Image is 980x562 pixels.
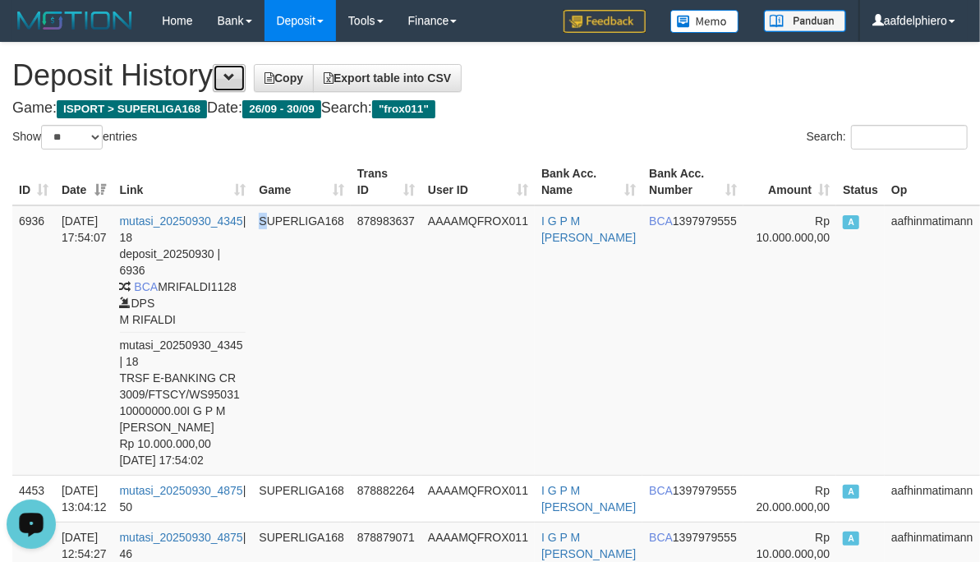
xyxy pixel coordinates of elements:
[12,475,55,522] td: 4453
[807,125,968,150] label: Search:
[757,484,830,514] span: Rp 20.000.000,00
[351,159,421,205] th: Trans ID: activate to sort column ascending
[113,205,253,476] td: | 18
[55,475,113,522] td: [DATE] 13:04:12
[649,531,673,544] span: BCA
[541,531,636,560] a: I G P M [PERSON_NAME]
[757,214,830,244] span: Rp 10.000.000,00
[670,10,739,33] img: Button%20Memo.svg
[541,484,636,514] a: I G P M [PERSON_NAME]
[252,205,351,476] td: SUPERLIGA168
[12,205,55,476] td: 6936
[120,214,243,228] a: mutasi_20250930_4345
[421,159,535,205] th: User ID: activate to sort column ascending
[242,100,321,118] span: 26/09 - 30/09
[7,7,56,56] button: Open LiveChat chat widget
[642,475,743,522] td: 1397979555
[41,125,103,150] select: Showentries
[885,475,980,522] td: aafhinmatimann
[535,159,642,205] th: Bank Acc. Name: activate to sort column ascending
[351,475,421,522] td: 878882264
[351,205,421,476] td: 878983637
[113,159,253,205] th: Link: activate to sort column ascending
[57,100,207,118] span: ISPORT > SUPERLIGA168
[324,71,451,85] span: Export table into CSV
[55,159,113,205] th: Date: activate to sort column ascending
[12,59,968,92] h1: Deposit History
[421,205,535,476] td: AAAAMQFROX011
[134,280,158,293] span: BCA
[836,159,885,205] th: Status
[12,100,968,117] h4: Game: Date: Search:
[851,125,968,150] input: Search:
[12,125,137,150] label: Show entries
[885,205,980,476] td: aafhinmatimann
[12,8,137,33] img: MOTION_logo.png
[757,531,830,560] span: Rp 10.000.000,00
[12,159,55,205] th: ID: activate to sort column ascending
[642,159,743,205] th: Bank Acc. Number: activate to sort column ascending
[254,64,314,92] a: Copy
[649,214,673,228] span: BCA
[265,71,303,85] span: Copy
[421,475,535,522] td: AAAAMQFROX011
[541,214,636,244] a: I G P M [PERSON_NAME]
[313,64,462,92] a: Export table into CSV
[120,246,246,468] div: deposit_20250930 | 6936 MRIFALDI1128 DPS M RIFALDI mutasi_20250930_4345 | 18 TRSF E-BANKING CR 30...
[55,205,113,476] td: [DATE] 17:54:07
[120,484,243,497] a: mutasi_20250930_4875
[113,475,253,522] td: | 50
[642,205,743,476] td: 1397979555
[252,475,351,522] td: SUPERLIGA168
[252,159,351,205] th: Game: activate to sort column ascending
[885,159,980,205] th: Op
[843,532,859,546] span: Approved
[564,10,646,33] img: Feedback.jpg
[120,531,243,544] a: mutasi_20250930_4875
[372,100,435,118] span: "frox011"
[743,159,836,205] th: Amount: activate to sort column ascending
[649,484,673,497] span: BCA
[843,485,859,499] span: Approved
[843,215,859,229] span: Approved
[764,10,846,32] img: panduan.png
